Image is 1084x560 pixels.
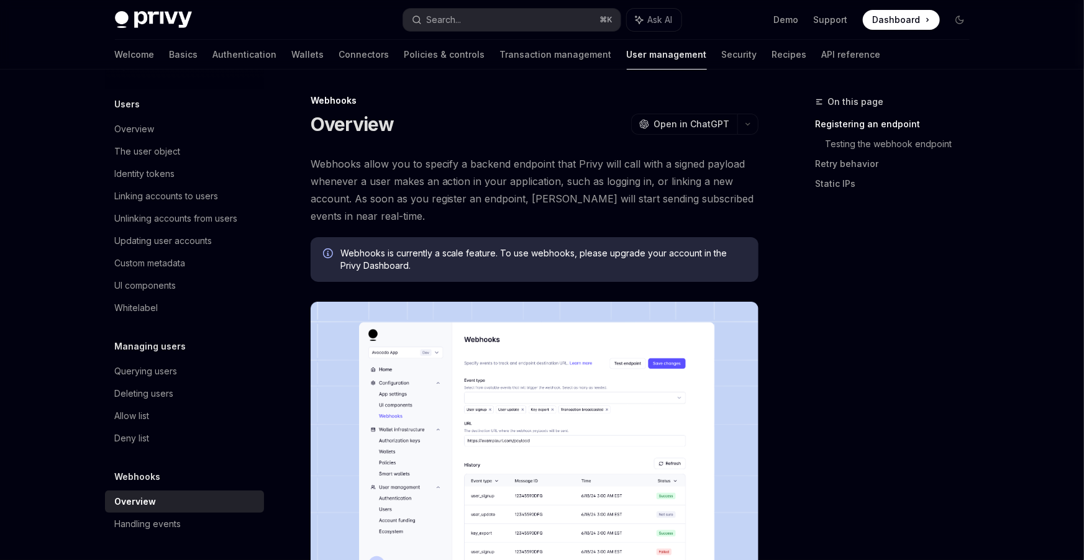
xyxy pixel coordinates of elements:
a: Welcome [115,40,155,70]
a: The user object [105,140,264,163]
div: Linking accounts to users [115,189,219,204]
div: Updating user accounts [115,233,212,248]
a: UI components [105,274,264,297]
span: Open in ChatGPT [654,118,730,130]
a: Identity tokens [105,163,264,185]
a: Registering an endpoint [816,114,980,134]
a: Retry behavior [816,154,980,174]
button: Toggle dark mode [950,10,970,30]
span: Ask AI [648,14,673,26]
a: API reference [822,40,881,70]
div: The user object [115,144,181,159]
a: Static IPs [816,174,980,194]
a: Authentication [213,40,277,70]
a: Querying users [105,360,264,382]
a: Dashboard [863,10,940,30]
span: Webhooks allow you to specify a backend endpoint that Privy will call with a signed payload whene... [311,155,758,225]
div: Overview [115,494,157,509]
a: Overview [105,490,264,513]
a: Linking accounts to users [105,185,264,207]
div: Deny list [115,431,150,446]
div: Allow list [115,409,150,423]
a: Handling events [105,513,264,535]
span: Dashboard [873,14,921,26]
a: Wallets [292,40,324,70]
button: Search...⌘K [403,9,621,31]
svg: Info [323,248,335,261]
a: Overview [105,118,264,140]
div: UI components [115,278,176,293]
a: Unlinking accounts from users [105,207,264,230]
h5: Users [115,97,140,112]
img: dark logo [115,11,192,29]
a: Demo [774,14,799,26]
div: Deleting users [115,386,174,401]
button: Ask AI [627,9,681,31]
a: Deleting users [105,382,264,405]
div: Identity tokens [115,166,175,181]
div: Custom metadata [115,256,186,271]
div: Search... [427,12,462,27]
a: Transaction management [500,40,612,70]
h5: Webhooks [115,469,161,484]
button: Open in ChatGPT [631,114,737,135]
a: Updating user accounts [105,230,264,252]
a: Testing the webhook endpoint [826,134,980,154]
a: Support [814,14,848,26]
a: Custom metadata [105,252,264,274]
a: Basics [170,40,198,70]
a: Allow list [105,405,264,427]
div: Whitelabel [115,300,158,315]
a: Recipes [772,40,807,70]
a: Whitelabel [105,297,264,319]
div: Querying users [115,364,178,379]
h1: Overview [311,113,394,135]
span: ⌘ K [600,15,613,25]
a: Policies & controls [404,40,485,70]
div: Unlinking accounts from users [115,211,238,226]
span: Webhooks is currently a scale feature. To use webhooks, please upgrade your account in the Privy ... [340,247,746,272]
span: On this page [828,94,884,109]
div: Webhooks [311,94,758,107]
div: Handling events [115,517,181,531]
div: Overview [115,122,155,137]
a: Security [722,40,757,70]
h5: Managing users [115,339,186,354]
a: User management [627,40,707,70]
a: Deny list [105,427,264,449]
a: Connectors [339,40,389,70]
